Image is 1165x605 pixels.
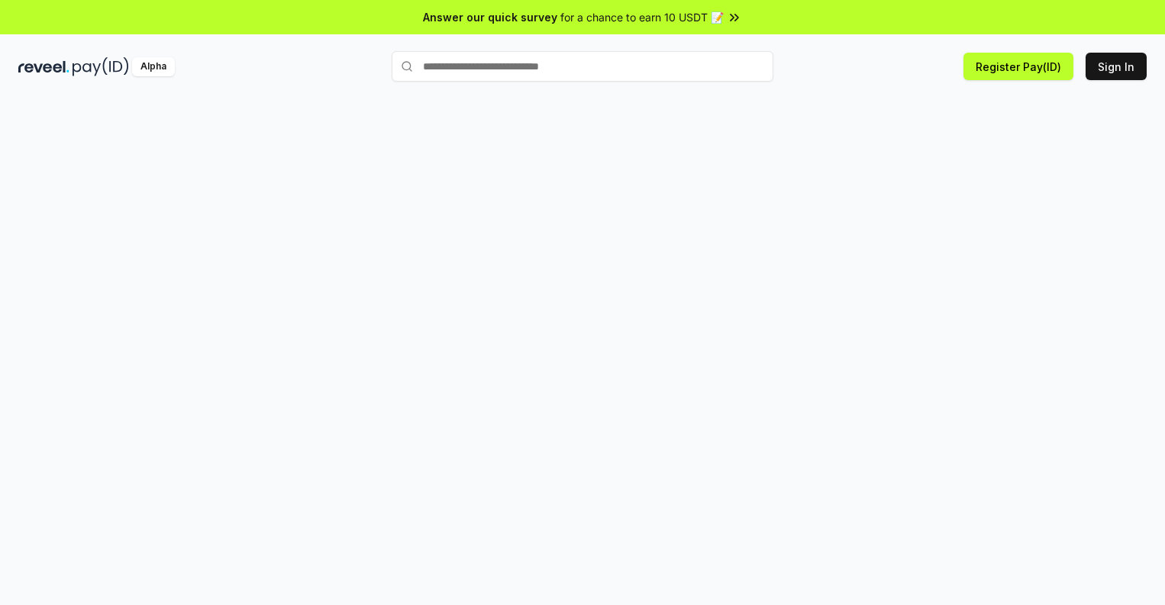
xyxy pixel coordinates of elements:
[18,57,69,76] img: reveel_dark
[423,9,557,25] span: Answer our quick survey
[132,57,175,76] div: Alpha
[1086,53,1147,80] button: Sign In
[963,53,1073,80] button: Register Pay(ID)
[73,57,129,76] img: pay_id
[560,9,724,25] span: for a chance to earn 10 USDT 📝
